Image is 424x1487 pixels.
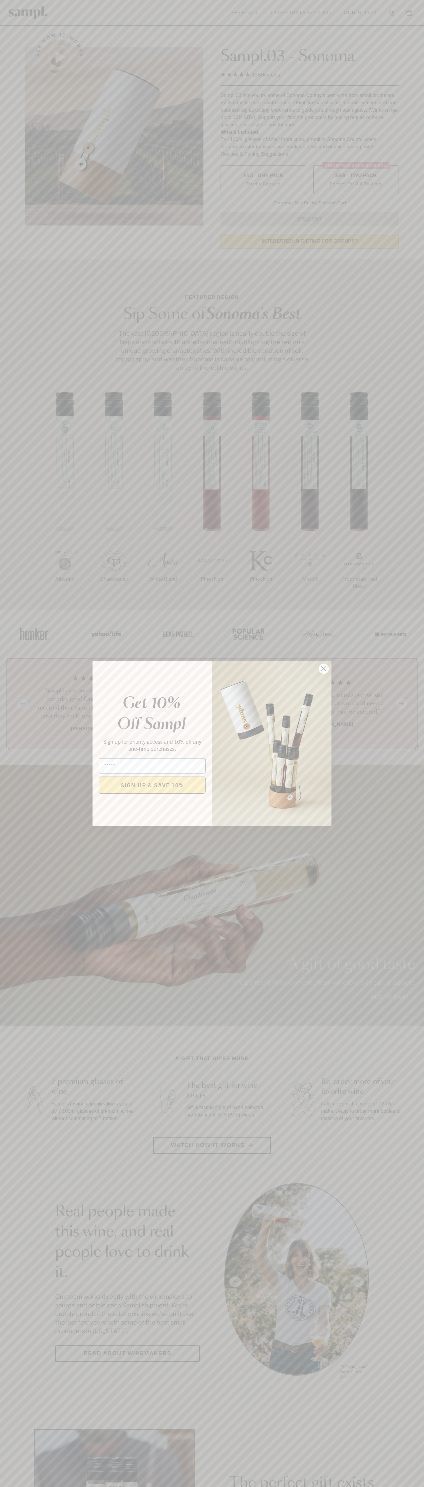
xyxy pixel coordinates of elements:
em: Get 10% Off Sampl [117,696,186,732]
span: Sign up for priority access and 10% off any one-time purchases. [103,738,201,752]
button: SIGN UP & SAVE 10% [99,777,206,794]
img: 96933287-25a1-481a-a6d8-4dd623390dc6.png [212,661,331,826]
button: Close dialog [318,663,329,674]
input: Email [99,758,206,773]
